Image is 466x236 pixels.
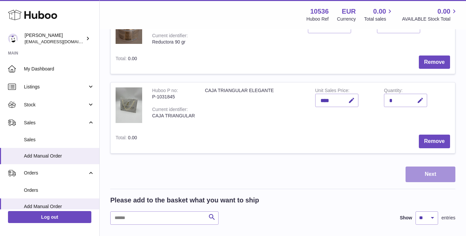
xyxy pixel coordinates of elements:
span: AVAILABLE Stock Total [402,16,458,22]
div: CAJA TRIANGULAR [152,113,195,119]
div: Currency [337,16,356,22]
span: Sales [24,120,87,126]
div: Current identifier [152,33,188,40]
button: Remove [419,135,450,148]
label: Total [116,56,128,63]
td: Crema Reductora 01 [193,9,303,51]
span: 0.00 [437,7,450,16]
span: Listings [24,84,87,90]
label: Quantity [384,88,403,95]
a: Log out [8,211,91,223]
strong: EUR [342,7,356,16]
div: Huboo P no [152,88,178,95]
div: Huboo Ref [307,16,329,22]
a: 0.00 Total sales [364,7,394,22]
span: My Dashboard [24,66,94,72]
span: Add Manual Order [24,153,94,159]
span: Stock [24,102,87,108]
span: 0.00 [373,7,386,16]
span: Sales [24,137,94,143]
span: Total sales [364,16,394,22]
td: CAJA TRIANGULAR ELEGANTE [200,82,310,130]
span: Orders [24,170,87,176]
button: Next [406,167,455,182]
div: [PERSON_NAME] [25,32,84,45]
label: Total [116,135,128,142]
span: 0.00 [128,135,137,140]
div: Current identifier [152,107,188,114]
img: CAJA TRIANGULAR ELEGANTE [116,87,142,123]
a: 0.00 AVAILABLE Stock Total [402,7,458,22]
label: Unit Sales Price [315,88,349,95]
span: 0.00 [128,56,137,61]
label: Show [400,215,412,221]
div: P-1031845 [152,94,195,100]
span: Orders [24,187,94,193]
div: Reductora 90 gr [152,39,188,45]
button: Remove [419,56,450,69]
strong: 10536 [310,7,329,16]
span: Add Manual Order [24,203,94,210]
span: [EMAIL_ADDRESS][DOMAIN_NAME] [25,39,98,44]
img: riberoyepescamila@hotmail.com [8,34,18,44]
span: entries [441,215,455,221]
h2: Please add to the basket what you want to ship [110,196,259,205]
